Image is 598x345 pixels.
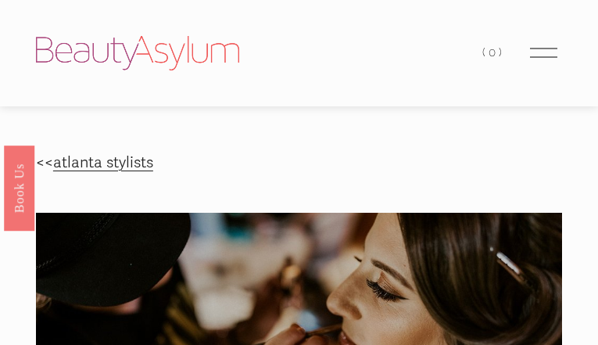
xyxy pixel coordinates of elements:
[499,45,505,59] span: )
[36,149,562,177] p: <<
[482,45,489,59] span: (
[36,36,239,70] img: Beauty Asylum | Bridal Hair &amp; Makeup Charlotte &amp; Atlanta
[4,145,34,230] a: Book Us
[53,153,153,172] a: atlanta stylists
[482,42,504,63] a: 0 items in cart
[489,45,499,59] span: 0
